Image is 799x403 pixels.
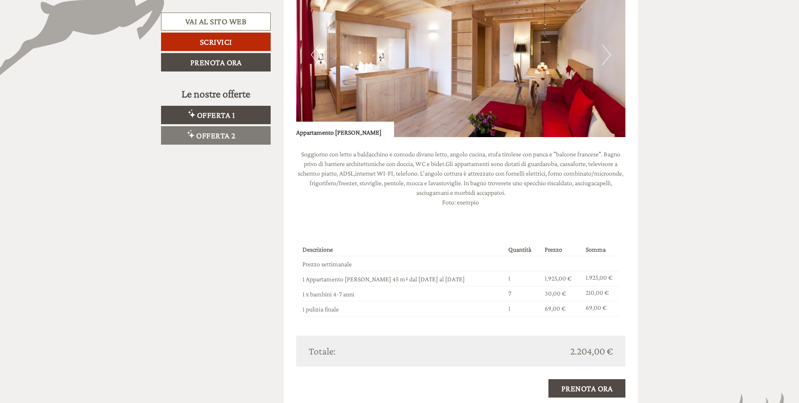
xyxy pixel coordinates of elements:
[283,217,330,235] button: Invia
[302,271,505,286] td: 1 Appartamento [PERSON_NAME] 45 m² dal [DATE] al [DATE]
[505,271,541,286] td: 1
[570,344,613,358] span: 2.204,00 €
[311,44,320,65] button: Previous
[13,41,111,46] small: 13:28
[302,344,461,358] div: Totale:
[146,6,183,20] div: martedì
[582,301,619,316] td: 69,00 €
[161,86,271,102] div: Le nostre offerte
[161,13,271,31] a: Vai al sito web
[505,286,541,301] td: 7
[505,243,541,256] th: Quantità
[296,150,626,207] p: Soggiorno con letto a baldacchino e comodo divano letto, angolo cucina, stufa tirolese con panca ...
[302,286,505,301] td: 1 x bambini 4-7 anni
[13,24,111,31] div: Zin Senfter Residence
[545,275,571,282] span: 1.925,00 €
[505,301,541,316] td: 1
[582,271,619,286] td: 1.925,00 €
[302,256,505,271] td: Prezzo settimanale
[582,286,619,301] td: 210,00 €
[6,23,115,48] div: Buon giorno, come possiamo aiutarla?
[582,243,619,256] th: Somma
[302,243,505,256] th: Descrizione
[161,53,271,71] a: Prenota ora
[296,122,394,138] div: Appartamento [PERSON_NAME]
[602,44,611,65] button: Next
[197,110,235,120] span: Offerta 1
[302,301,505,316] td: 1 pulizia finale
[541,243,582,256] th: Prezzo
[545,305,566,312] span: 69,00 €
[548,379,626,398] a: Prenota ora
[545,290,566,297] span: 30,00 €
[161,33,271,51] a: Scrivici
[196,131,236,140] span: Offerta 2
